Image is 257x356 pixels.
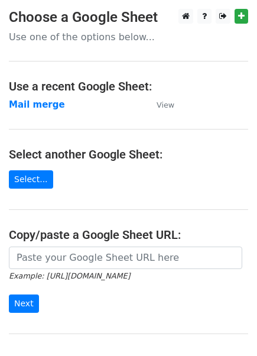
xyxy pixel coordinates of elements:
[157,101,174,109] small: View
[145,99,174,110] a: View
[9,99,65,110] a: Mail merge
[9,147,248,161] h4: Select another Google Sheet:
[9,79,248,93] h4: Use a recent Google Sheet:
[198,299,257,356] iframe: Chat Widget
[9,247,242,269] input: Paste your Google Sheet URL here
[9,31,248,43] p: Use one of the options below...
[9,294,39,313] input: Next
[9,9,248,26] h3: Choose a Google Sheet
[9,271,130,280] small: Example: [URL][DOMAIN_NAME]
[9,170,53,189] a: Select...
[9,228,248,242] h4: Copy/paste a Google Sheet URL:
